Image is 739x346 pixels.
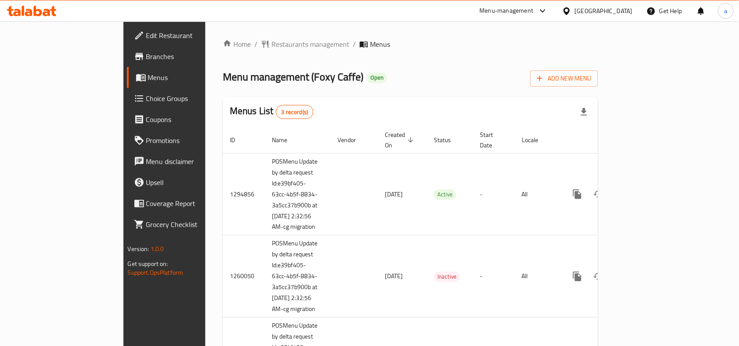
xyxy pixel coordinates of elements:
li: / [353,39,356,49]
span: Created On [385,129,416,150]
span: [DATE] [385,270,403,282]
button: more [567,184,588,205]
a: Upsell [127,172,247,193]
button: more [567,266,588,287]
span: 3 record(s) [276,108,313,116]
span: Promotions [146,135,240,146]
span: Edit Restaurant [146,30,240,41]
td: POSMenu Update by delta request Id:e39bf405-63cc-4b5f-8834-3a5cc37b900b at [DATE] 2:32:56 AM-cg m... [265,153,331,235]
div: Open [367,73,387,83]
span: 1.0.0 [151,243,164,255]
span: a [724,6,727,16]
span: Upsell [146,177,240,188]
a: Menus [127,67,247,88]
td: - [473,235,515,318]
td: All [515,153,560,235]
span: Name [272,135,299,145]
a: Support.OpsPlatform [128,267,183,278]
nav: breadcrumb [223,39,598,49]
a: Promotions [127,130,247,151]
span: Add New Menu [537,73,591,84]
a: Menu disclaimer [127,151,247,172]
span: Start Date [480,129,504,150]
span: Menus [370,39,390,49]
td: All [515,235,560,318]
span: Choice Groups [146,93,240,104]
a: Coupons [127,109,247,130]
span: Branches [146,51,240,62]
button: Add New Menu [530,70,598,87]
th: Actions [560,127,658,154]
button: Change Status [588,266,609,287]
td: POSMenu Update by delta request Id:e39bf405-63cc-4b5f-8834-3a5cc37b900b at [DATE] 2:32:56 AM-cg m... [265,235,331,318]
span: Restaurants management [271,39,349,49]
div: Menu-management [480,6,534,16]
span: Coverage Report [146,198,240,209]
li: / [254,39,257,49]
span: Open [367,74,387,81]
a: Restaurants management [261,39,349,49]
a: Edit Restaurant [127,25,247,46]
span: Status [434,135,462,145]
span: Version: [128,243,149,255]
span: Inactive [434,272,460,282]
span: [DATE] [385,189,403,200]
h2: Menus List [230,105,313,119]
div: [GEOGRAPHIC_DATA] [575,6,633,16]
span: Grocery Checklist [146,219,240,230]
a: Grocery Checklist [127,214,247,235]
span: Menu disclaimer [146,156,240,167]
div: Export file [574,101,595,122]
span: Coupons [146,114,240,125]
a: Choice Groups [127,88,247,109]
span: Menu management ( Foxy Caffe ) [223,67,363,87]
span: Get support on: [128,258,168,269]
span: Locale [522,135,549,145]
button: Change Status [588,184,609,205]
span: ID [230,135,246,145]
a: Coverage Report [127,193,247,214]
span: Menus [148,72,240,83]
span: Vendor [338,135,367,145]
td: - [473,153,515,235]
a: Branches [127,46,247,67]
span: Active [434,189,456,199]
